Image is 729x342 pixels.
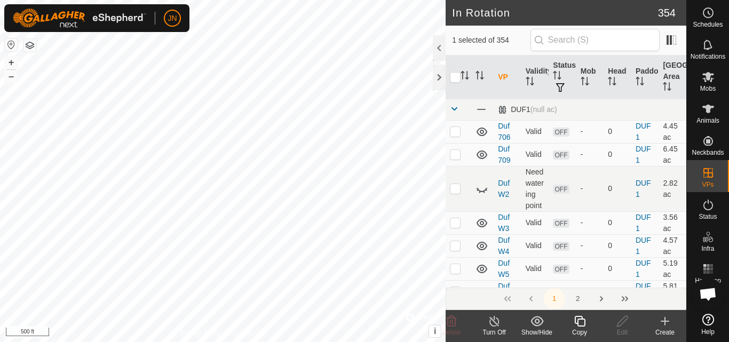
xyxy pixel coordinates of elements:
span: OFF [553,219,569,228]
td: Need watering point [521,166,549,211]
span: OFF [553,265,569,274]
span: 354 [658,5,676,21]
td: 6.45 ac [659,143,686,166]
div: Turn Off [473,328,516,337]
a: DUF1 [636,122,651,141]
td: 0 [604,143,631,166]
p-sorticon: Activate to sort [526,78,534,87]
td: 0 [604,211,631,234]
button: Map Layers [23,39,36,52]
a: DUF1 [636,145,651,164]
td: 0 [604,166,631,211]
a: Contact Us [233,328,265,338]
div: Edit [601,328,644,337]
button: Next Page [591,288,612,309]
p-sorticon: Activate to sort [636,78,644,87]
a: Duf W4 [498,236,510,256]
th: Head [604,55,631,99]
td: 0 [604,257,631,280]
button: i [429,325,441,337]
td: Valid [521,280,549,303]
div: - [581,149,600,160]
div: - [581,126,600,137]
p-sorticon: Activate to sort [608,78,616,87]
span: Schedules [693,21,723,28]
div: - [581,240,600,251]
p-sorticon: Activate to sort [461,73,469,81]
a: Duf W2 [498,179,510,198]
a: DUF1 [636,259,651,279]
span: (null ac) [530,105,557,114]
span: OFF [553,242,569,251]
span: Notifications [691,53,725,60]
a: DUF1 [636,179,651,198]
td: Valid [521,120,549,143]
td: Valid [521,234,549,257]
p-sorticon: Activate to sort [476,73,484,81]
span: JN [168,13,177,24]
button: 1 [544,288,565,309]
div: - [581,286,600,297]
span: Infra [701,245,714,252]
a: DUF1 [636,213,651,233]
span: Neckbands [692,149,724,156]
span: Help [701,329,715,335]
td: 2.82 ac [659,166,686,211]
span: OFF [553,288,569,297]
button: Reset Map [5,38,18,51]
a: DUF1 [636,282,651,301]
button: – [5,70,18,83]
div: - [581,217,600,228]
button: 2 [567,288,589,309]
td: 3.56 ac [659,211,686,234]
a: Duf W6 [498,282,510,301]
div: Create [644,328,686,337]
div: - [581,263,600,274]
h2: In Rotation [452,6,657,19]
span: Delete [442,329,461,336]
td: Valid [521,257,549,280]
span: OFF [553,150,569,160]
a: DUF1 [636,236,651,256]
span: OFF [553,128,569,137]
td: Valid [521,211,549,234]
button: + [5,56,18,69]
button: Last Page [614,288,636,309]
a: Duf 709 [498,145,510,164]
th: Mob [576,55,604,99]
td: 5.19 ac [659,257,686,280]
td: 4.45 ac [659,120,686,143]
td: 0 [604,234,631,257]
th: Paddock [631,55,659,99]
td: 0 [604,120,631,143]
div: Show/Hide [516,328,558,337]
span: OFF [553,185,569,194]
th: Status [549,55,576,99]
div: DUF1 [498,105,557,114]
th: Validity [521,55,549,99]
th: [GEOGRAPHIC_DATA] Area [659,55,686,99]
td: Valid [521,143,549,166]
p-sorticon: Activate to sort [663,84,671,92]
span: Status [699,213,717,220]
span: 1 selected of 354 [452,35,530,46]
span: Mobs [700,85,716,92]
img: Gallagher Logo [13,9,146,28]
a: Duf W3 [498,213,510,233]
span: i [434,327,436,336]
p-sorticon: Activate to sort [553,73,561,81]
input: Search (S) [530,29,660,51]
a: Privacy Policy [181,328,221,338]
span: VPs [702,181,714,188]
a: Help [687,309,729,339]
div: Copy [558,328,601,337]
td: 5.81 ac [659,280,686,303]
p-sorticon: Activate to sort [581,78,589,87]
span: Heatmap [695,277,721,284]
div: Open chat [692,278,724,310]
div: - [581,183,600,194]
a: Duf 706 [498,122,510,141]
td: 0 [604,280,631,303]
span: Animals [696,117,719,124]
td: 4.57 ac [659,234,686,257]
